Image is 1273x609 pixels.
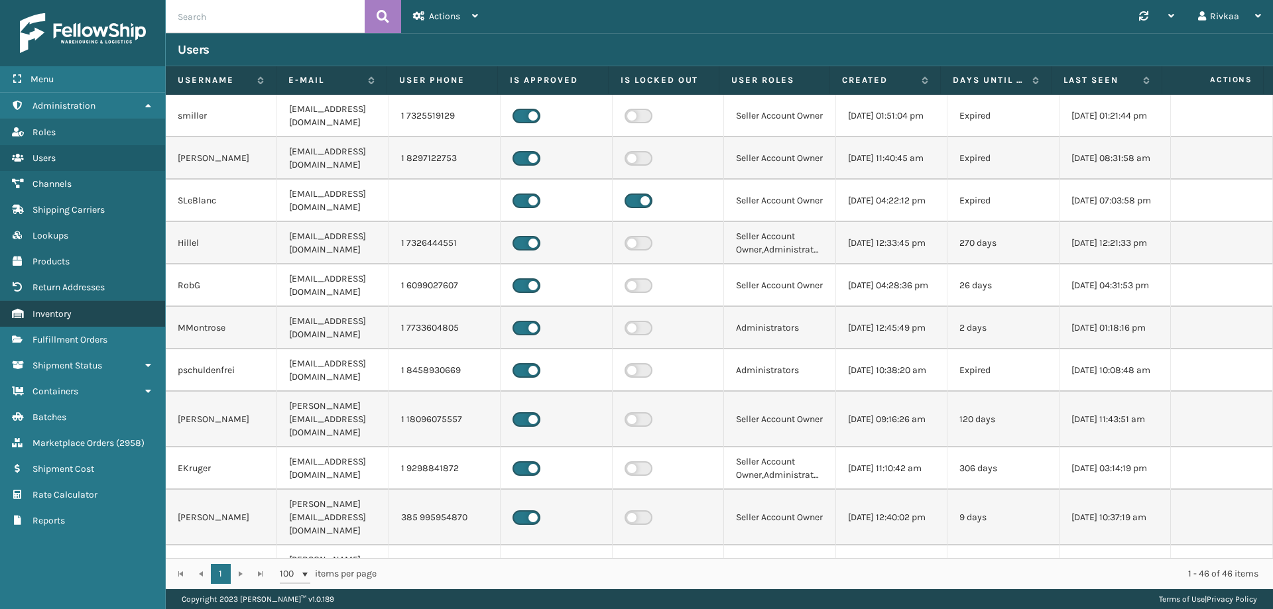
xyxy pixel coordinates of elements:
[724,137,835,180] td: Seller Account Owner
[32,282,105,293] span: Return Addresses
[1060,349,1171,392] td: [DATE] 10:08:48 am
[277,180,389,222] td: [EMAIL_ADDRESS][DOMAIN_NAME]
[277,545,389,601] td: [PERSON_NAME][EMAIL_ADDRESS][DOMAIN_NAME]
[1060,264,1171,307] td: [DATE] 04:31:53 pm
[166,95,277,137] td: smiller
[1060,392,1171,447] td: [DATE] 11:43:51 am
[32,386,78,397] span: Containers
[32,489,97,500] span: Rate Calculator
[166,349,277,392] td: pschuldenfrei
[1159,594,1205,604] a: Terms of Use
[1159,589,1257,609] div: |
[166,264,277,307] td: RobG
[1207,594,1257,604] a: Privacy Policy
[32,334,107,345] span: Fulfillment Orders
[836,95,947,137] td: [DATE] 01:51:04 pm
[429,11,460,22] span: Actions
[947,392,1059,447] td: 120 days
[32,256,70,267] span: Products
[1060,137,1171,180] td: [DATE] 08:31:58 am
[947,349,1059,392] td: Expired
[395,567,1258,581] div: 1 - 46 of 46 items
[30,74,54,85] span: Menu
[389,545,501,601] td: 1 7326008882
[836,392,947,447] td: [DATE] 09:16:26 am
[947,490,1059,545] td: 9 days
[724,222,835,264] td: Seller Account Owner,Administrators
[947,180,1059,222] td: Expired
[947,264,1059,307] td: 26 days
[288,74,361,86] label: E-mail
[724,392,835,447] td: Seller Account Owner
[836,490,947,545] td: [DATE] 12:40:02 pm
[836,307,947,349] td: [DATE] 12:45:49 pm
[211,564,231,584] a: 1
[1060,180,1171,222] td: [DATE] 07:03:58 pm
[724,447,835,490] td: Seller Account Owner,Administrators
[724,180,835,222] td: Seller Account Owner
[277,490,389,545] td: [PERSON_NAME][EMAIL_ADDRESS][DOMAIN_NAME]
[724,307,835,349] td: Administrators
[1166,69,1260,91] span: Actions
[389,307,501,349] td: 1 7733604805
[178,42,210,58] h3: Users
[389,392,501,447] td: 1 18096075557
[389,137,501,180] td: 1 8297122753
[947,137,1059,180] td: Expired
[178,74,251,86] label: Username
[389,447,501,490] td: 1 9298841872
[836,180,947,222] td: [DATE] 04:22:12 pm
[166,307,277,349] td: MMontrose
[32,127,56,138] span: Roles
[724,490,835,545] td: Seller Account Owner
[1060,307,1171,349] td: [DATE] 01:18:16 pm
[1060,447,1171,490] td: [DATE] 03:14:19 pm
[166,545,277,601] td: [PERSON_NAME]
[836,222,947,264] td: [DATE] 12:33:45 pm
[1060,222,1171,264] td: [DATE] 12:21:33 pm
[32,204,105,215] span: Shipping Carriers
[389,264,501,307] td: 1 6099027607
[32,308,72,319] span: Inventory
[166,180,277,222] td: SLeBlanc
[182,589,334,609] p: Copyright 2023 [PERSON_NAME]™ v 1.0.189
[724,264,835,307] td: Seller Account Owner
[947,545,1059,601] td: 345 days
[836,264,947,307] td: [DATE] 04:28:36 pm
[166,490,277,545] td: [PERSON_NAME]
[20,13,146,53] img: logo
[166,137,277,180] td: [PERSON_NAME]
[724,349,835,392] td: Administrators
[32,412,66,423] span: Batches
[389,490,501,545] td: 385 995954870
[277,95,389,137] td: [EMAIL_ADDRESS][DOMAIN_NAME]
[1060,95,1171,137] td: [DATE] 01:21:44 pm
[724,95,835,137] td: Seller Account Owner
[32,152,56,164] span: Users
[166,392,277,447] td: [PERSON_NAME]
[731,74,818,86] label: User Roles
[510,74,596,86] label: Is Approved
[389,222,501,264] td: 1 7326444551
[621,74,707,86] label: Is Locked Out
[32,515,65,526] span: Reports
[1060,545,1171,601] td: [DATE] 09:49:00 am
[166,222,277,264] td: Hillel
[32,463,94,474] span: Shipment Cost
[32,178,72,190] span: Channels
[1060,490,1171,545] td: [DATE] 10:37:19 am
[389,95,501,137] td: 1 7325519129
[32,230,68,241] span: Lookups
[280,567,300,581] span: 100
[953,74,1026,86] label: Days until password expires
[277,222,389,264] td: [EMAIL_ADDRESS][DOMAIN_NAME]
[277,137,389,180] td: [EMAIL_ADDRESS][DOMAIN_NAME]
[947,222,1059,264] td: 270 days
[836,545,947,601] td: [DATE] 10:44:20 am
[836,349,947,392] td: [DATE] 10:38:20 am
[32,100,95,111] span: Administration
[277,447,389,490] td: [EMAIL_ADDRESS][DOMAIN_NAME]
[277,307,389,349] td: [EMAIL_ADDRESS][DOMAIN_NAME]
[947,307,1059,349] td: 2 days
[399,74,485,86] label: User phone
